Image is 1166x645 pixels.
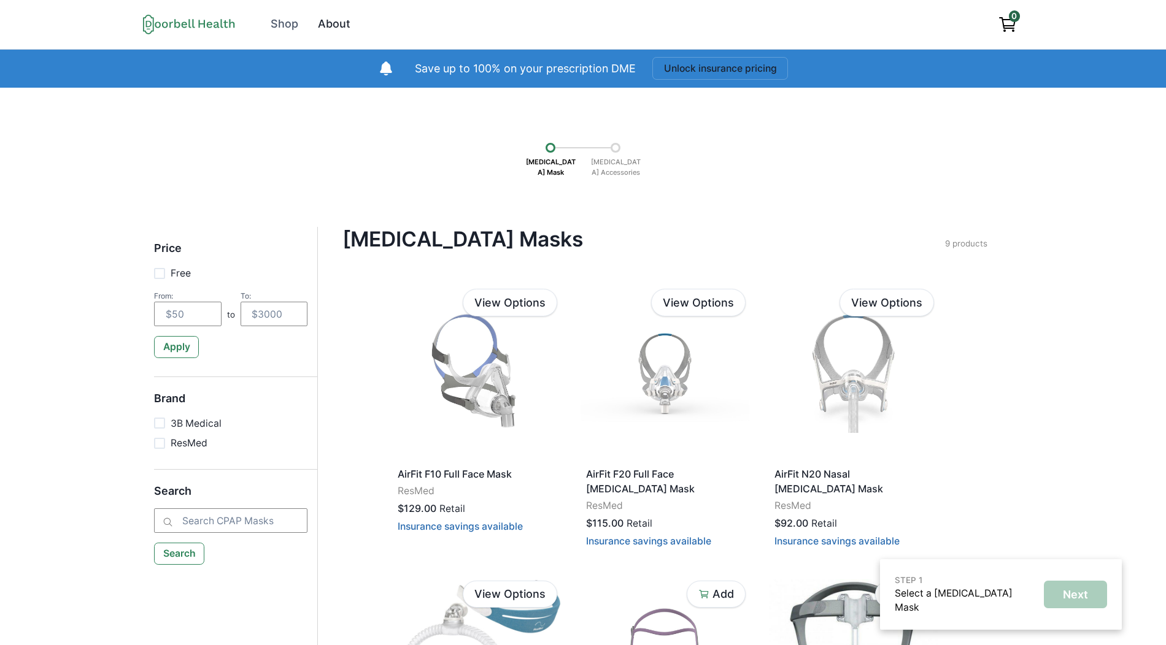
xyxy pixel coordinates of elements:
[652,57,789,80] button: Unlock insurance pricing
[586,516,624,530] p: $115.00
[241,302,308,326] input: $3000
[687,581,745,608] button: Add
[154,242,307,266] h5: Price
[154,291,222,300] div: From:
[875,581,933,608] button: Add
[581,285,749,556] a: AirFit F20 Full Face [MEDICAL_DATA] MaskResMed$115.00RetailInsurance savings available
[581,285,749,458] img: qluskaolc0vmb5545ivdjalrf36t
[840,289,934,316] a: View Options
[769,285,937,556] a: AirFit N20 Nasal [MEDICAL_DATA] MaskResMed$92.00RetailInsurance savings available
[241,291,308,300] div: To:
[586,498,743,513] p: ResMed
[651,289,746,316] a: View Options
[263,10,307,38] a: Shop
[774,467,932,496] p: AirFit N20 Nasal [MEDICAL_DATA] Mask
[398,521,523,532] button: Insurance savings available
[586,535,711,547] button: Insurance savings available
[398,467,555,481] p: AirFit F10 Full Face Mask
[1009,10,1020,21] span: 0
[154,336,199,358] button: Apply
[393,285,561,458] img: h0wlwdflbxm64pna92cc932tt8ut
[318,16,350,32] div: About
[463,581,557,608] a: View Options
[627,516,652,531] p: Retail
[992,10,1023,38] a: View cart
[393,285,561,541] a: AirFit F10 Full Face MaskResMed$129.00RetailInsurance savings available
[774,498,932,513] p: ResMed
[1044,581,1107,608] button: Next
[309,10,358,38] a: About
[227,308,235,326] p: to
[171,266,191,281] p: Free
[586,467,743,496] p: AirFit F20 Full Face [MEDICAL_DATA] Mask
[585,153,646,181] p: [MEDICAL_DATA] Accessories
[769,285,937,458] img: 4pje1hkkxsob15gr7pq4alot8wd6
[154,508,307,533] input: Search CPAP Masks
[342,227,944,251] h4: [MEDICAL_DATA] Masks
[171,436,207,451] p: ResMed
[154,392,307,416] h5: Brand
[520,153,581,181] p: [MEDICAL_DATA] Mask
[945,237,987,250] p: 9 products
[154,543,204,565] button: Search
[398,501,436,516] p: $129.00
[415,61,636,77] p: Save up to 100% on your prescription DME
[439,502,465,516] p: Retail
[712,587,734,601] p: Add
[774,516,808,530] p: $92.00
[154,484,307,509] h5: Search
[1063,588,1088,601] p: Next
[463,289,557,316] a: View Options
[398,484,555,498] p: ResMed
[895,574,1038,586] p: STEP 1
[895,587,1013,614] a: Select a [MEDICAL_DATA] Mask
[171,416,222,431] p: 3B Medical
[811,516,837,531] p: Retail
[774,535,900,547] button: Insurance savings available
[271,16,298,32] div: Shop
[154,302,222,326] input: $50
